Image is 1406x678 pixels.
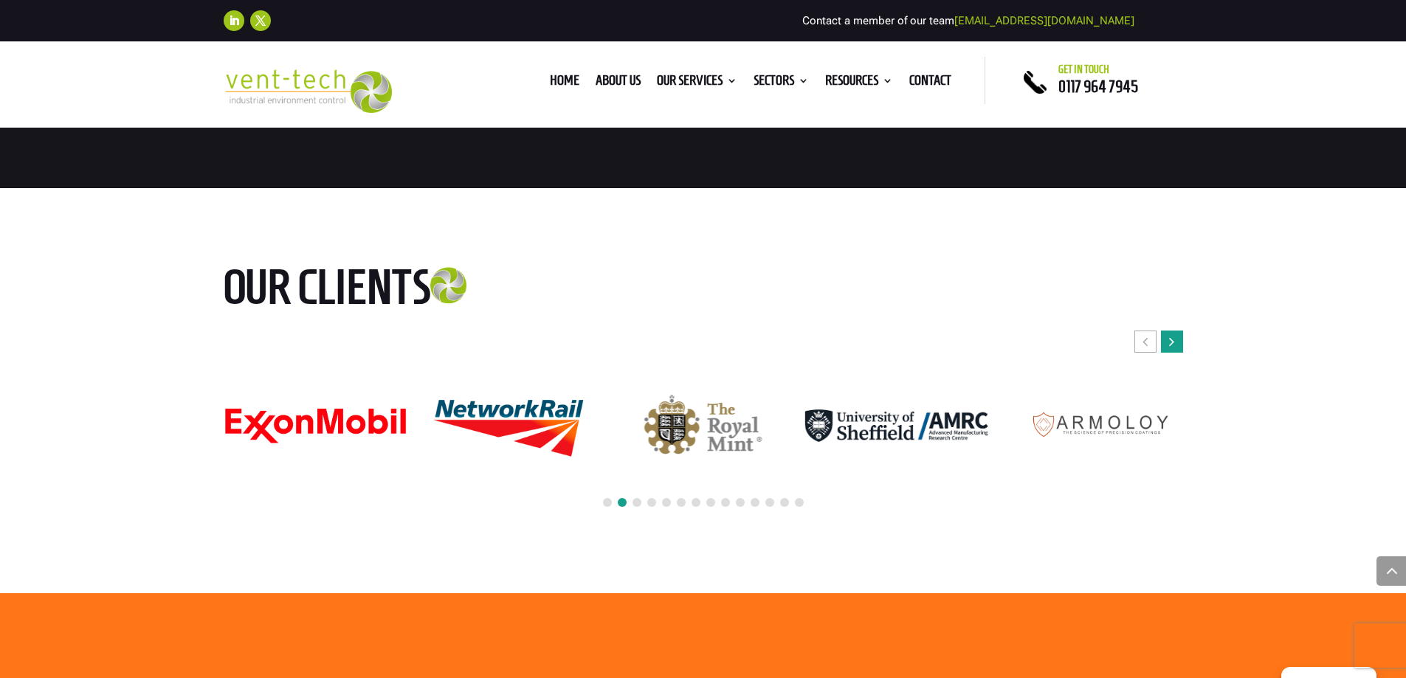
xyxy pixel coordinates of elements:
h2: Our clients [224,262,541,319]
a: About us [596,75,641,91]
span: Get in touch [1058,63,1109,75]
div: 11 / 24 [998,402,1182,449]
div: 7 / 24 [223,407,407,445]
img: Armoloy Logo [999,403,1182,449]
a: Our Services [657,75,737,91]
div: Next slide [1161,331,1183,353]
img: AMRC [805,409,988,443]
a: Home [550,75,579,91]
img: Network Rail logo [418,382,601,468]
a: 0117 964 7945 [1058,77,1138,95]
div: 9 / 24 [610,394,795,457]
div: Previous slide [1134,331,1157,353]
img: 2023-09-27T08_35_16.549ZVENT-TECH---Clear-background [224,69,393,113]
div: 10 / 24 [804,409,989,443]
img: The Royal Mint logo [644,395,762,457]
img: ExonMobil logo [224,407,407,444]
div: 8 / 24 [417,381,602,469]
a: Resources [825,75,893,91]
a: [EMAIL_ADDRESS][DOMAIN_NAME] [954,14,1134,27]
a: Follow on LinkedIn [224,10,244,31]
a: Follow on X [250,10,271,31]
a: Contact [909,75,951,91]
span: Contact a member of our team [802,14,1134,27]
a: Sectors [754,75,809,91]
